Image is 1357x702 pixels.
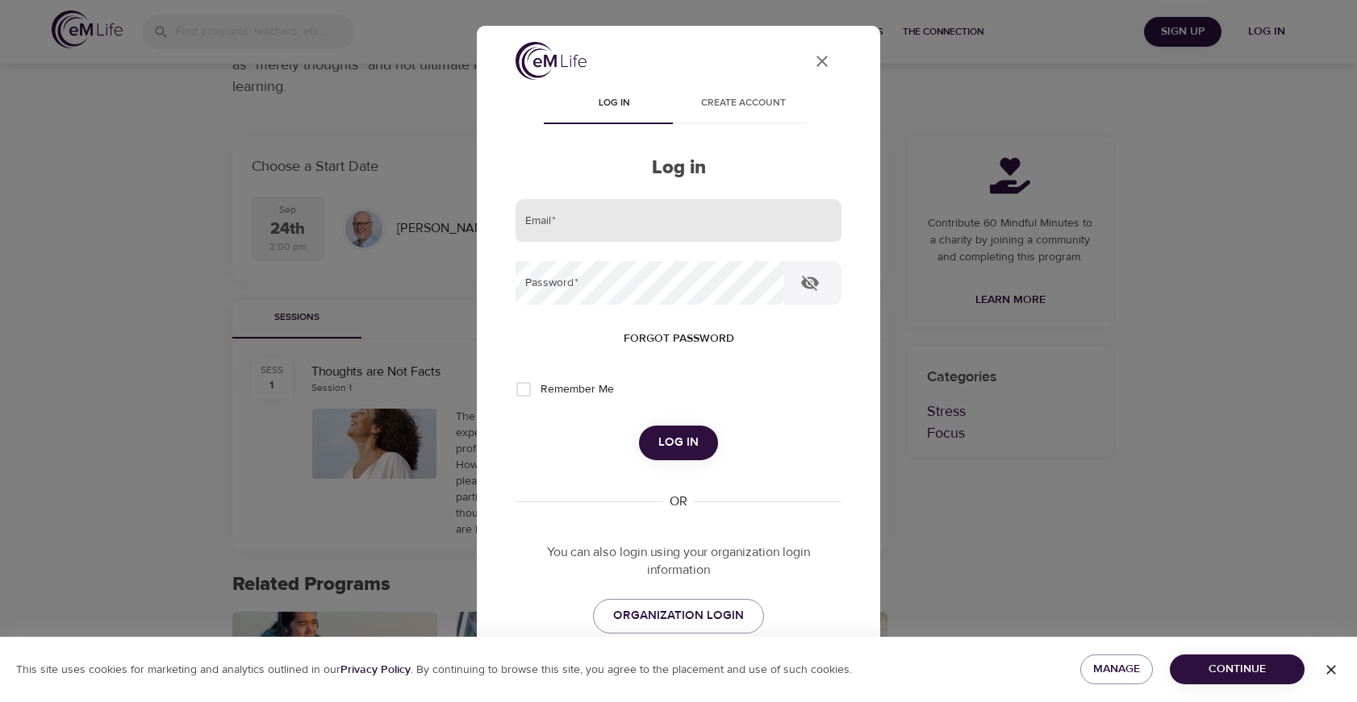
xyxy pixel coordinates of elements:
button: Forgot password [617,324,741,354]
span: Log in [559,95,669,112]
button: Log in [639,426,718,459]
div: disabled tabs example [516,85,841,124]
span: ORGANIZATION LOGIN [613,605,744,626]
span: Remember Me [541,381,614,398]
a: ORGANIZATION LOGIN [593,599,764,633]
span: Forgot password [624,329,734,349]
b: Privacy Policy [340,663,411,677]
button: close [803,42,841,81]
p: You can also login using your organization login information [516,543,841,580]
span: Log in [658,432,699,453]
span: Continue [1183,659,1292,679]
img: logo [516,42,587,80]
div: OR [663,492,694,511]
span: Create account [688,95,798,112]
h2: Log in [516,156,841,180]
span: Manage [1093,659,1140,679]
